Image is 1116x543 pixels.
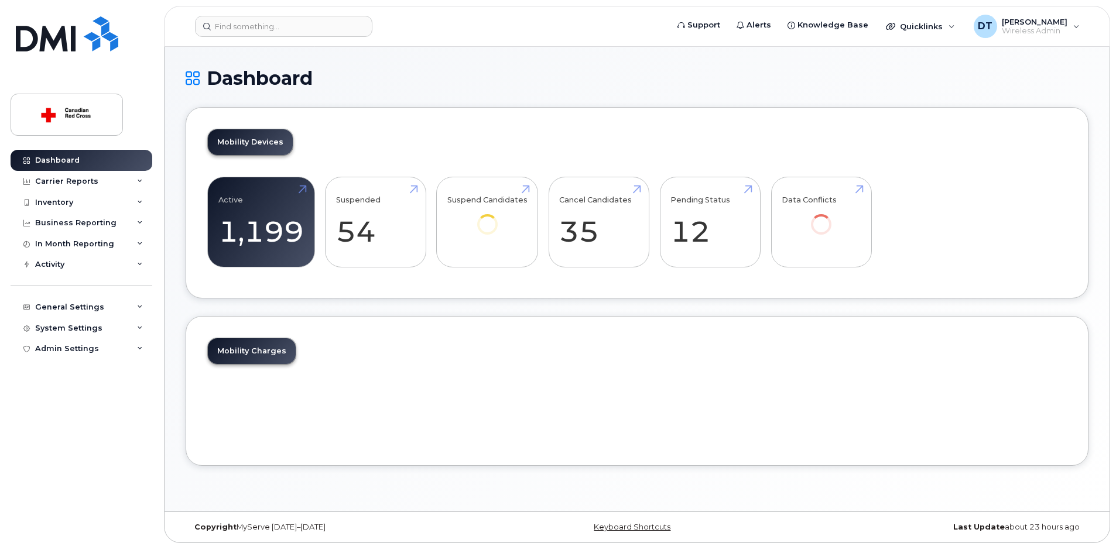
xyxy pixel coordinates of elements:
a: Suspended 54 [336,184,415,261]
a: Suspend Candidates [447,184,528,251]
strong: Copyright [194,523,237,531]
a: Active 1,199 [218,184,304,261]
div: MyServe [DATE]–[DATE] [186,523,487,532]
a: Keyboard Shortcuts [594,523,670,531]
div: about 23 hours ago [788,523,1088,532]
a: Data Conflicts [782,184,861,251]
h1: Dashboard [186,68,1088,88]
strong: Last Update [953,523,1005,531]
a: Cancel Candidates 35 [559,184,638,261]
a: Pending Status 12 [670,184,749,261]
a: Mobility Charges [208,338,296,364]
a: Mobility Devices [208,129,293,155]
